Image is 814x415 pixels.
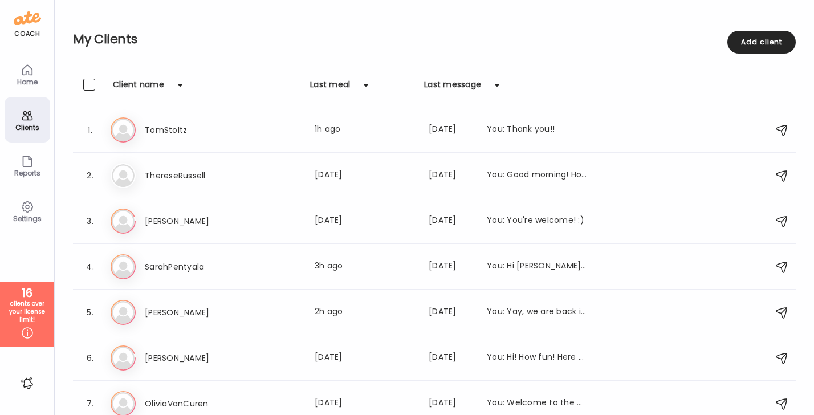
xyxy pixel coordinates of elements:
[315,306,415,319] div: 2h ago
[83,260,97,274] div: 4.
[429,351,473,365] div: [DATE]
[315,169,415,182] div: [DATE]
[429,123,473,137] div: [DATE]
[83,123,97,137] div: 1.
[487,260,587,274] div: You: Hi [PERSON_NAME], how do you feel like you've been doing with the dietary adjustments over t...
[424,79,481,97] div: Last message
[315,397,415,410] div: [DATE]
[310,79,350,97] div: Last meal
[145,397,245,410] h3: OliviaVanCuren
[7,215,48,222] div: Settings
[83,397,97,410] div: 7.
[145,214,245,228] h3: [PERSON_NAME]
[429,260,473,274] div: [DATE]
[14,29,40,39] div: coach
[429,397,473,410] div: [DATE]
[315,214,415,228] div: [DATE]
[83,169,97,182] div: 2.
[7,78,48,86] div: Home
[145,123,245,137] h3: TomStoltz
[487,169,587,182] div: You: Good morning! How are you feeling coming into this week? What is one WIN that you have exper...
[315,351,415,365] div: [DATE]
[4,286,50,300] div: 16
[487,123,587,137] div: You: Thank you!!
[145,169,245,182] h3: ThereseRussell
[429,169,473,182] div: [DATE]
[73,31,796,48] h2: My Clients
[487,306,587,319] div: You: Yay, we are back in business :)
[315,123,415,137] div: 1h ago
[315,260,415,274] div: 3h ago
[145,351,245,365] h3: [PERSON_NAME]
[83,214,97,228] div: 3.
[83,351,97,365] div: 6.
[7,124,48,131] div: Clients
[487,397,587,410] div: You: Welcome to the App [PERSON_NAME]! I can see your photos :)
[727,31,796,54] div: Add client
[83,306,97,319] div: 5.
[4,300,50,324] div: clients over your license limit!
[7,169,48,177] div: Reports
[113,79,164,97] div: Client name
[487,214,587,228] div: You: You're welcome! :)
[429,306,473,319] div: [DATE]
[14,9,41,27] img: ate
[145,306,245,319] h3: [PERSON_NAME]
[429,214,473,228] div: [DATE]
[487,351,587,365] div: You: Hi! How fun! Here are some resources. [URL][DOMAIN_NAME] [URL][DOMAIN_NAME] [URL][DOMAIN_NAM...
[145,260,245,274] h3: SarahPentyala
